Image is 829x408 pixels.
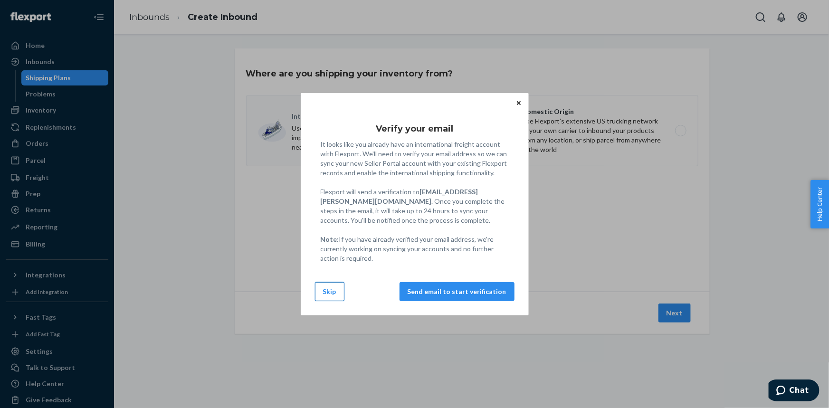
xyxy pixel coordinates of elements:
span: Chat [21,7,40,15]
button: Send email to start verification [400,282,515,301]
button: Skip [315,282,344,301]
h3: Verify your email [376,123,453,135]
button: Help Center [810,180,829,228]
p: It looks like you already have an international freight account with Flexport. We'll need to veri... [321,140,509,263]
strong: Note: [321,235,339,243]
button: Close [514,98,524,108]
